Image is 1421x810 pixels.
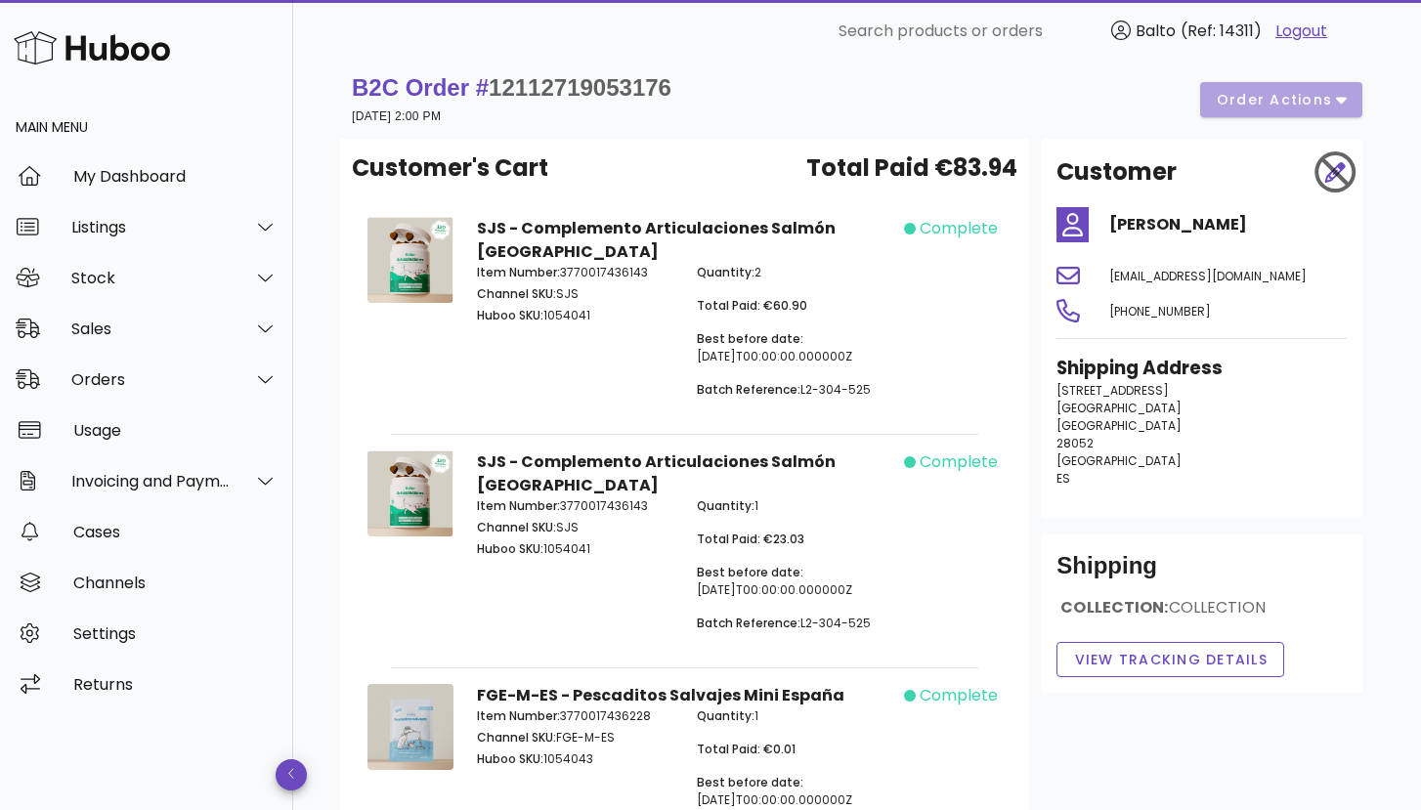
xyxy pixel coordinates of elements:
[477,217,836,263] strong: SJS - Complemento Articulaciones Salmón [GEOGRAPHIC_DATA]
[697,381,892,399] p: L2-304-525
[477,307,672,324] p: 1054041
[477,519,672,536] p: SJS
[367,684,453,770] img: Product Image
[697,774,803,790] span: Best before date:
[477,264,672,281] p: 3770017436143
[1056,400,1182,416] span: [GEOGRAPHIC_DATA]
[73,574,278,592] div: Channels
[71,269,231,287] div: Stock
[1056,435,1094,451] span: 28052
[1056,642,1284,677] button: View Tracking details
[1056,550,1347,597] div: Shipping
[71,320,231,338] div: Sales
[1136,20,1176,42] span: Balto
[477,729,556,746] span: Channel SKU:
[697,707,754,724] span: Quantity:
[477,307,543,323] span: Huboo SKU:
[352,150,548,186] span: Customer's Cart
[73,167,278,186] div: My Dashboard
[477,540,672,558] p: 1054041
[1109,268,1307,284] span: [EMAIL_ADDRESS][DOMAIN_NAME]
[1056,382,1169,399] span: [STREET_ADDRESS]
[1109,213,1347,236] h4: [PERSON_NAME]
[367,450,453,536] img: Product Image
[1056,452,1182,469] span: [GEOGRAPHIC_DATA]
[477,729,672,746] p: FGE-M-ES
[1109,303,1211,320] span: [PHONE_NUMBER]
[477,540,543,557] span: Huboo SKU:
[1275,20,1327,43] a: Logout
[477,450,836,496] strong: SJS - Complemento Articulaciones Salmón [GEOGRAPHIC_DATA]
[477,497,560,514] span: Item Number:
[489,74,671,101] span: 12112719053176
[806,150,1017,186] span: Total Paid €83.94
[477,750,543,767] span: Huboo SKU:
[697,741,796,757] span: Total Paid: €0.01
[71,370,231,389] div: Orders
[697,330,803,347] span: Best before date:
[71,218,231,236] div: Listings
[697,615,892,632] p: L2-304-525
[477,285,672,303] p: SJS
[477,497,672,515] p: 3770017436143
[697,564,803,580] span: Best before date:
[1056,597,1347,634] div: COLLECTION:
[1056,355,1347,382] h3: Shipping Address
[697,564,892,599] p: [DATE]T00:00:00.000000Z
[697,497,892,515] p: 1
[73,421,278,440] div: Usage
[697,264,892,281] p: 2
[1169,596,1266,618] span: COLLECTION
[477,519,556,535] span: Channel SKU:
[71,472,231,490] div: Invoicing and Payments
[1073,650,1268,670] span: View Tracking details
[697,615,800,631] span: Batch Reference:
[477,285,556,302] span: Channel SKU:
[73,624,278,643] div: Settings
[477,264,560,280] span: Item Number:
[1056,154,1177,190] h2: Customer
[73,523,278,541] div: Cases
[920,684,998,707] span: complete
[352,74,671,101] strong: B2C Order #
[477,750,672,768] p: 1054043
[697,774,892,809] p: [DATE]T00:00:00.000000Z
[1056,417,1182,434] span: [GEOGRAPHIC_DATA]
[920,217,998,240] span: complete
[697,497,754,514] span: Quantity:
[920,450,998,474] span: complete
[697,381,800,398] span: Batch Reference:
[697,707,892,725] p: 1
[697,297,807,314] span: Total Paid: €60.90
[14,26,170,68] img: Huboo Logo
[697,531,804,547] span: Total Paid: €23.03
[352,109,441,123] small: [DATE] 2:00 PM
[697,264,754,280] span: Quantity:
[477,707,672,725] p: 3770017436228
[367,217,453,303] img: Product Image
[697,330,892,365] p: [DATE]T00:00:00.000000Z
[477,684,844,706] strong: FGE-M-ES - Pescaditos Salvajes Mini España
[1181,20,1262,42] span: (Ref: 14311)
[477,707,560,724] span: Item Number:
[73,675,278,694] div: Returns
[1056,470,1070,487] span: ES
